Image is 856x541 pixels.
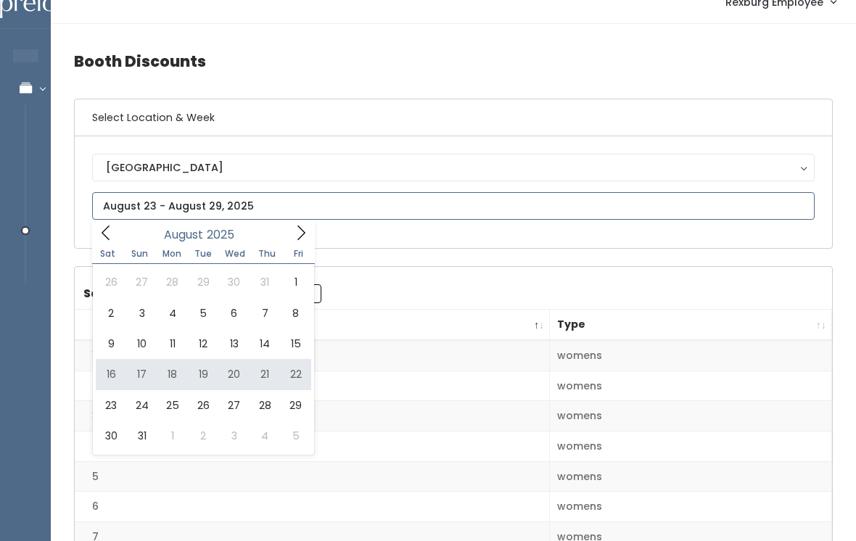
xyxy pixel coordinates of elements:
[283,249,315,258] span: Fri
[126,359,157,389] span: August 17, 2025
[250,421,280,451] span: September 4, 2025
[188,359,218,389] span: August 19, 2025
[75,99,832,136] h6: Select Location & Week
[188,421,218,451] span: September 2, 2025
[219,249,251,258] span: Wed
[126,298,157,329] span: August 3, 2025
[75,371,550,401] td: 2
[250,267,280,297] span: July 31, 2025
[157,329,188,359] span: August 11, 2025
[250,359,280,389] span: August 21, 2025
[75,492,550,522] td: 6
[157,359,188,389] span: August 18, 2025
[96,390,126,421] span: August 23, 2025
[96,359,126,389] span: August 16, 2025
[250,298,280,329] span: August 7, 2025
[250,390,280,421] span: August 28, 2025
[157,267,188,297] span: July 28, 2025
[75,461,550,492] td: 5
[96,329,126,359] span: August 9, 2025
[164,229,203,241] span: August
[219,298,250,329] span: August 6, 2025
[126,390,157,421] span: August 24, 2025
[157,390,188,421] span: August 25, 2025
[157,298,188,329] span: August 4, 2025
[550,492,832,522] td: womens
[96,267,126,297] span: July 26, 2025
[126,421,157,451] span: August 31, 2025
[188,298,218,329] span: August 5, 2025
[550,310,832,341] th: Type: activate to sort column ascending
[92,154,815,181] button: [GEOGRAPHIC_DATA]
[280,421,310,451] span: September 5, 2025
[75,401,550,431] td: 3
[126,267,157,297] span: July 27, 2025
[550,431,832,462] td: womens
[219,329,250,359] span: August 13, 2025
[96,298,126,329] span: August 2, 2025
[96,421,126,451] span: August 30, 2025
[550,371,832,401] td: womens
[188,329,218,359] span: August 12, 2025
[83,284,321,303] label: Search:
[219,421,250,451] span: September 3, 2025
[188,390,218,421] span: August 26, 2025
[280,359,310,389] span: August 22, 2025
[550,401,832,431] td: womens
[280,267,310,297] span: August 1, 2025
[250,329,280,359] span: August 14, 2025
[124,249,156,258] span: Sun
[251,249,283,258] span: Thu
[550,340,832,371] td: womens
[188,267,218,297] span: July 29, 2025
[187,249,219,258] span: Tue
[203,226,247,244] input: Year
[92,249,124,258] span: Sat
[550,461,832,492] td: womens
[75,310,550,341] th: Booth Number: activate to sort column descending
[75,431,550,462] td: 4
[280,390,310,421] span: August 29, 2025
[219,359,250,389] span: August 20, 2025
[126,329,157,359] span: August 10, 2025
[75,340,550,371] td: 1
[106,160,801,175] div: [GEOGRAPHIC_DATA]
[157,421,188,451] span: September 1, 2025
[219,390,250,421] span: August 27, 2025
[280,298,310,329] span: August 8, 2025
[219,267,250,297] span: July 30, 2025
[74,41,833,81] h4: Booth Discounts
[280,329,310,359] span: August 15, 2025
[92,192,815,220] input: August 23 - August 29, 2025
[156,249,188,258] span: Mon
